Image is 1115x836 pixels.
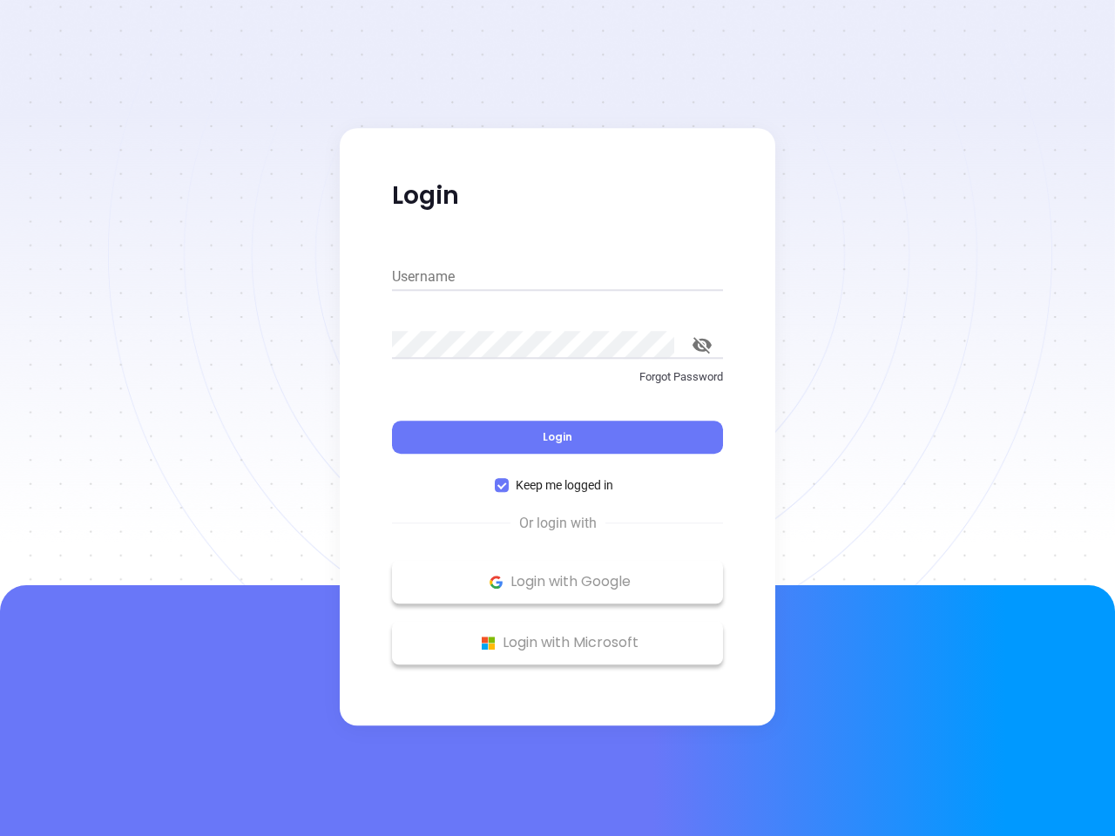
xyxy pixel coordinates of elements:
a: Forgot Password [392,368,723,400]
img: Google Logo [485,571,507,593]
p: Forgot Password [392,368,723,386]
span: Login [543,429,572,444]
img: Microsoft Logo [477,632,499,654]
span: Keep me logged in [509,475,620,495]
span: Or login with [510,513,605,534]
button: Microsoft Logo Login with Microsoft [392,621,723,664]
button: toggle password visibility [681,324,723,366]
button: Google Logo Login with Google [392,560,723,603]
p: Login with Google [401,569,714,595]
p: Login [392,180,723,212]
button: Login [392,421,723,454]
p: Login with Microsoft [401,630,714,656]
